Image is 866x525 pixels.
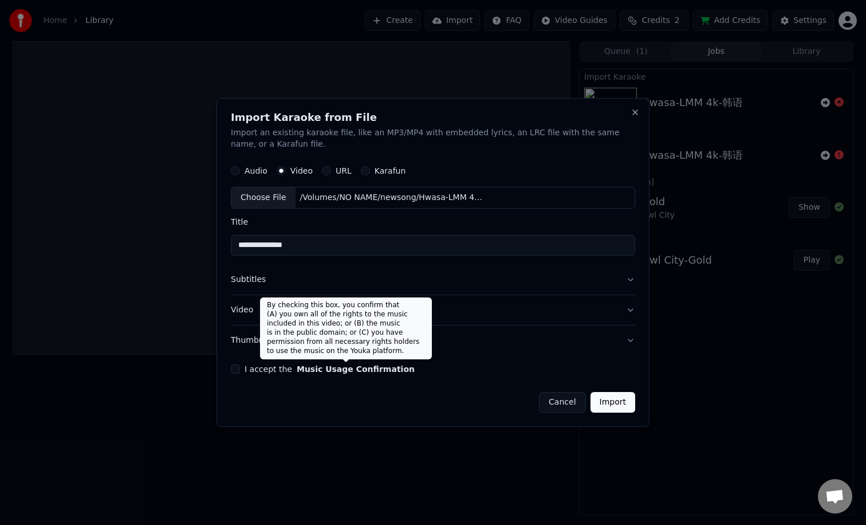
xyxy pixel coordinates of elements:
[231,265,635,295] button: Subtitles
[245,365,415,373] label: I accept the
[336,167,352,175] label: URL
[591,392,635,413] button: Import
[297,365,415,373] button: I accept the
[245,167,267,175] label: Audio
[375,167,406,175] label: Karafun
[296,192,490,203] div: /Volumes/NO NAME/newsong/Hwasa-LMM 4k-韩语.mp4
[231,326,635,355] button: Thumbnail
[231,187,296,208] div: Choose File
[260,297,432,359] div: By checking this box, you confirm that (A) you own all of the rights to the music included in thi...
[231,218,635,226] label: Title
[290,167,313,175] label: Video
[231,127,635,150] p: Import an existing karaoke file, like an MP3/MP4 with embedded lyrics, an LRC file with the same ...
[231,112,635,123] h2: Import Karaoke from File
[539,392,585,413] button: Cancel
[231,295,635,325] button: Video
